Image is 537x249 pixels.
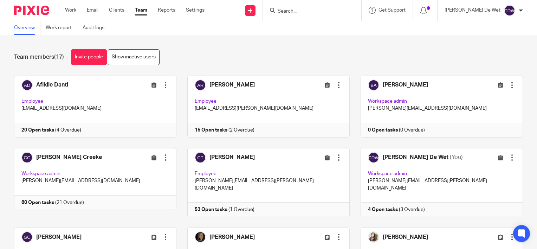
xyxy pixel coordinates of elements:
a: Email [87,7,98,14]
a: Team [135,7,147,14]
a: Audit logs [83,21,110,35]
p: [PERSON_NAME] De Wet [445,7,500,14]
span: (17) [54,54,64,60]
img: svg%3E [504,5,515,16]
a: Work report [46,21,77,35]
a: Clients [109,7,124,14]
h1: Team members [14,53,64,61]
input: Search [277,8,340,15]
span: Get Support [379,8,406,13]
img: Pixie [14,6,49,15]
a: Settings [186,7,205,14]
a: Work [65,7,76,14]
a: Overview [14,21,40,35]
a: Reports [158,7,175,14]
a: Show inactive users [108,49,160,65]
a: Invite people [71,49,107,65]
